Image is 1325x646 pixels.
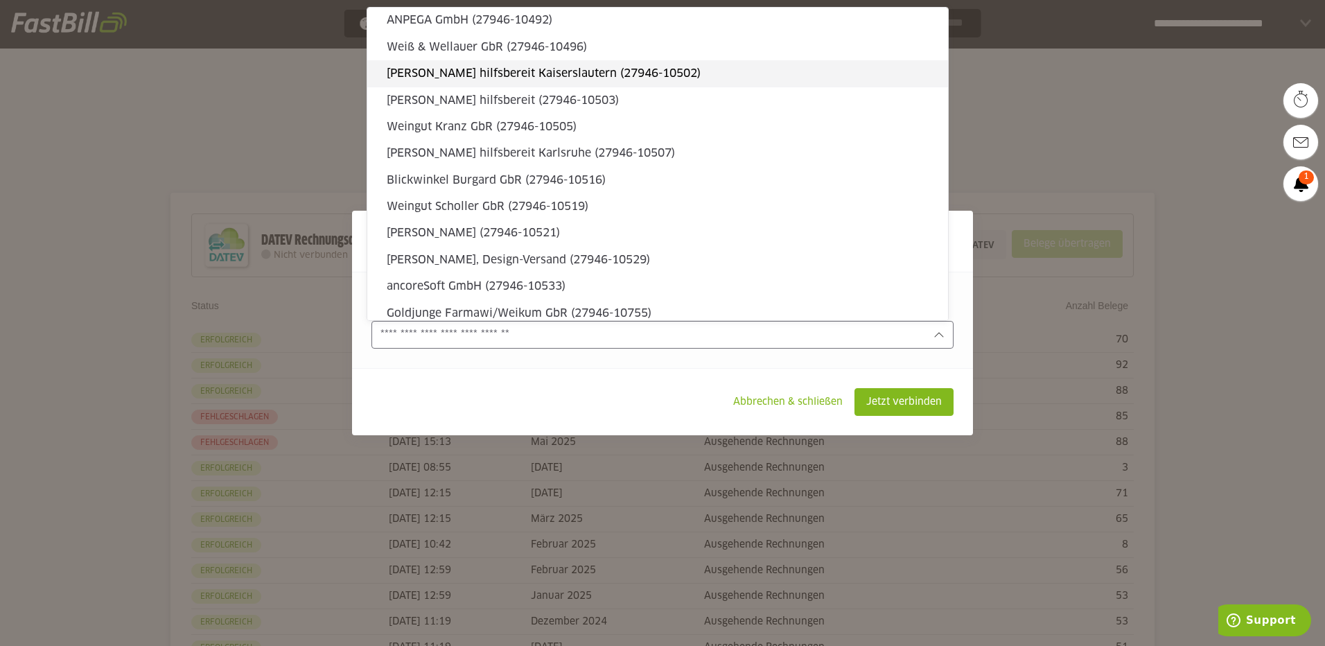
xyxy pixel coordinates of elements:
[367,87,948,114] sl-option: [PERSON_NAME] hilfsbereit (27946-10503)
[1283,166,1318,201] a: 1
[367,273,948,299] sl-option: ancoreSoft GmbH (27946-10533)
[367,300,948,326] sl-option: Goldjunge Farmawi/Weikum GbR (27946-10755)
[1218,604,1311,639] iframe: Öffnet ein Widget, in dem Sie weitere Informationen finden
[1299,171,1314,184] span: 1
[367,247,948,273] sl-option: [PERSON_NAME], Design-Versand (27946-10529)
[367,220,948,246] sl-option: [PERSON_NAME] (27946-10521)
[367,193,948,220] sl-option: Weingut Scholler GbR (27946-10519)
[367,7,948,33] sl-option: ANPEGA GmbH (27946-10492)
[367,140,948,166] sl-option: [PERSON_NAME] hilfsbereit Karlsruhe (27946-10507)
[367,114,948,140] sl-option: Weingut Kranz GbR (27946-10505)
[367,60,948,87] sl-option: [PERSON_NAME] hilfsbereit Kaiserslautern (27946-10502)
[721,388,854,416] sl-button: Abbrechen & schließen
[854,388,954,416] sl-button: Jetzt verbinden
[367,167,948,193] sl-option: Blickwinkel Burgard GbR (27946-10516)
[367,34,948,60] sl-option: Weiß & Wellauer GbR (27946-10496)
